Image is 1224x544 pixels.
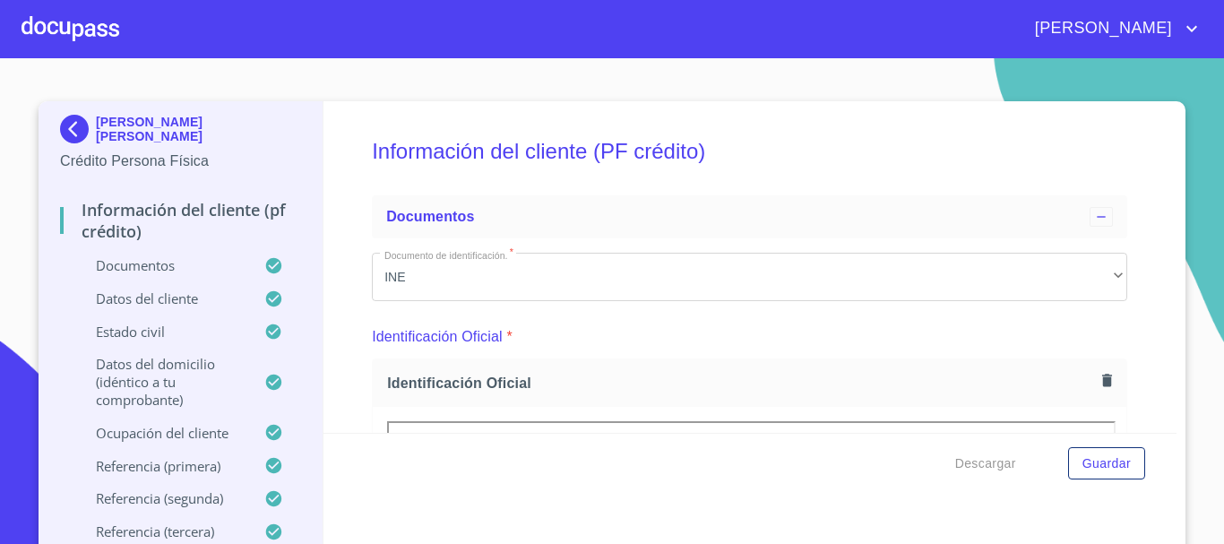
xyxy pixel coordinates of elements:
p: Referencia (segunda) [60,489,264,507]
span: Descargar [955,453,1016,475]
p: Ocupación del Cliente [60,424,264,442]
h5: Información del cliente (PF crédito) [372,115,1127,188]
span: Guardar [1082,453,1131,475]
p: Documentos [60,256,264,274]
p: Datos del cliente [60,289,264,307]
span: Identificación Oficial [387,374,1095,393]
button: account of current user [1021,14,1202,43]
span: Documentos [386,209,474,224]
p: Información del cliente (PF crédito) [60,199,301,242]
div: INE [372,253,1127,301]
p: Referencia (primera) [60,457,264,475]
button: Descargar [948,447,1023,480]
div: Documentos [372,195,1127,238]
p: Identificación Oficial [372,326,503,348]
p: [PERSON_NAME] [PERSON_NAME] [96,115,301,143]
img: Docupass spot blue [60,115,96,143]
p: Estado Civil [60,323,264,341]
div: [PERSON_NAME] [PERSON_NAME] [60,115,301,151]
p: Datos del domicilio (idéntico a tu comprobante) [60,355,264,409]
p: Crédito Persona Física [60,151,301,172]
button: Guardar [1068,447,1145,480]
span: [PERSON_NAME] [1021,14,1181,43]
p: Referencia (tercera) [60,522,264,540]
